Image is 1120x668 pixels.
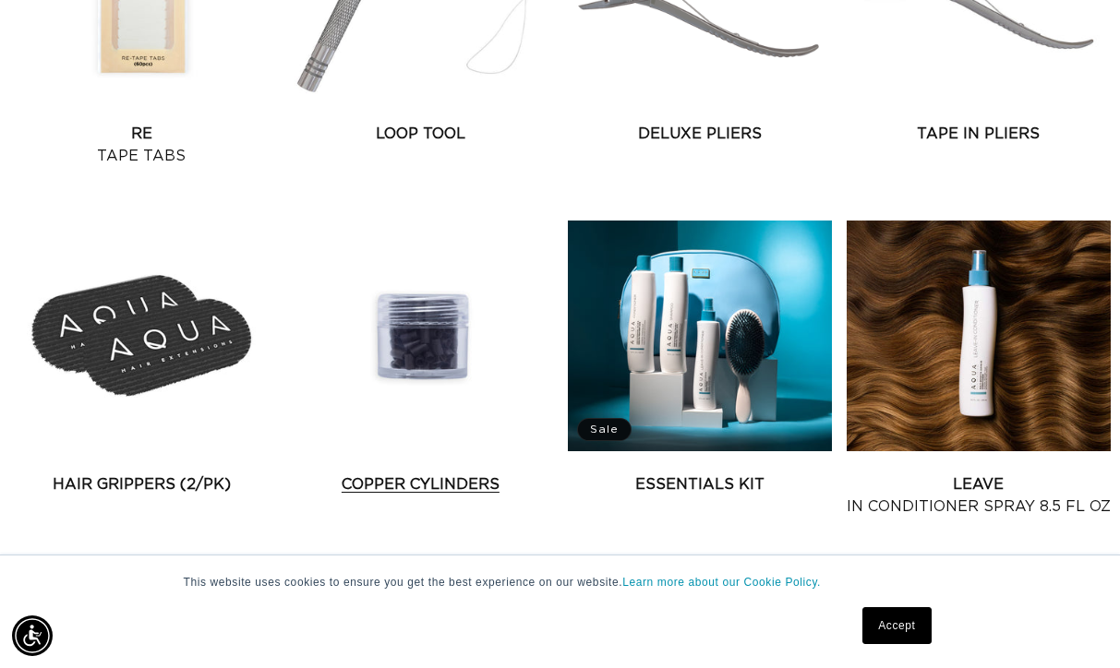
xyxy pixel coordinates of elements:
p: This website uses cookies to ensure you get the best experience on our website. [184,574,937,590]
a: Learn more about our Cookie Policy. [622,576,821,589]
a: Leave In Conditioner Spray 8.5 fl oz [847,473,1111,518]
div: Accessibility Menu [12,615,53,656]
a: Hair Grippers (2/pk) [9,473,273,495]
a: Copper Cylinders [288,473,552,495]
a: Essentials Kit [568,473,832,495]
a: Accept [862,607,931,644]
a: Deluxe Pliers [568,123,832,145]
a: Re Tape Tabs [9,123,273,167]
a: Loop Tool [288,123,552,145]
a: Tape In Pliers [847,123,1111,145]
